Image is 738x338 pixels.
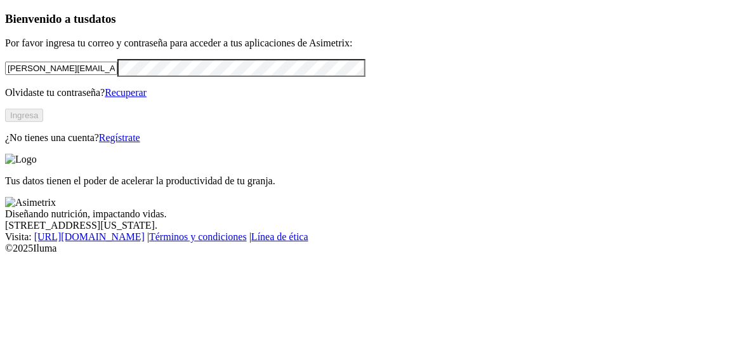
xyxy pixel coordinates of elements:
div: Visita : | | [5,231,733,243]
h3: Bienvenido a tus [5,12,733,26]
p: ¿No tienes una cuenta? [5,132,733,144]
input: Tu correo [5,62,117,75]
span: datos [89,12,116,25]
a: Línea de ética [251,231,308,242]
div: © 2025 Iluma [5,243,733,254]
div: Diseñando nutrición, impactando vidas. [5,208,733,220]
img: Logo [5,154,37,165]
a: Términos y condiciones [149,231,247,242]
p: Por favor ingresa tu correo y contraseña para acceder a tus aplicaciones de Asimetrix: [5,37,733,49]
button: Ingresa [5,109,43,122]
a: [URL][DOMAIN_NAME] [34,231,145,242]
a: Regístrate [99,132,140,143]
a: Recuperar [105,87,147,98]
img: Asimetrix [5,197,56,208]
p: Olvidaste tu contraseña? [5,87,733,98]
div: [STREET_ADDRESS][US_STATE]. [5,220,733,231]
p: Tus datos tienen el poder de acelerar la productividad de tu granja. [5,175,733,187]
